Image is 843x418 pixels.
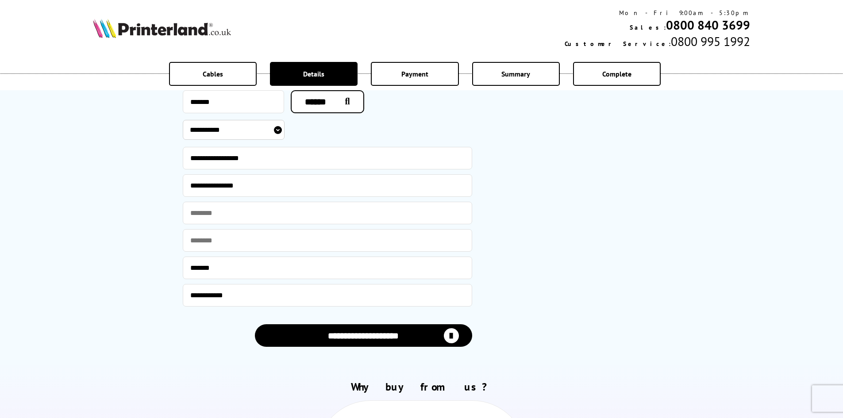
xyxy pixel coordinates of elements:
[501,69,530,78] span: Summary
[93,380,751,394] h2: Why buy from us?
[630,23,666,31] span: Sales:
[303,69,324,78] span: Details
[671,33,750,50] span: 0800 995 1992
[666,17,750,33] a: 0800 840 3699
[203,69,223,78] span: Cables
[401,69,428,78] span: Payment
[93,19,231,38] img: Printerland Logo
[565,40,671,48] span: Customer Service:
[565,9,750,17] div: Mon - Fri 9:00am - 5:30pm
[602,69,631,78] span: Complete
